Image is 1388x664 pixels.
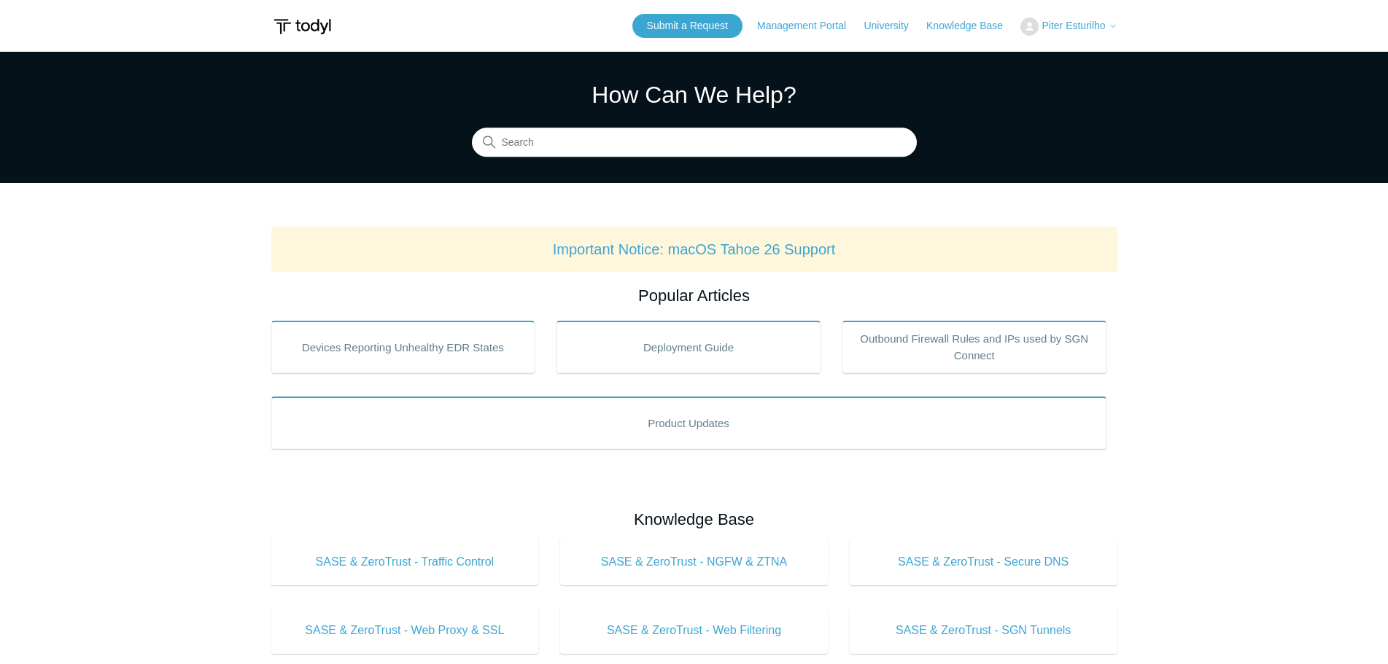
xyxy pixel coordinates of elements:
span: SASE & ZeroTrust - Web Proxy & SSL [293,622,517,639]
a: SASE & ZeroTrust - Traffic Control [271,539,539,585]
span: SASE & ZeroTrust - SGN Tunnels [872,622,1096,639]
a: Product Updates [271,397,1106,449]
span: Piter Esturilho [1042,20,1105,31]
a: SASE & ZeroTrust - NGFW & ZTNA [560,539,828,585]
a: SASE & ZeroTrust - Secure DNS [850,539,1117,585]
span: SASE & ZeroTrust - Traffic Control [293,553,517,571]
h2: Knowledge Base [271,507,1117,531]
input: Search [472,128,917,157]
a: Deployment Guide [557,321,821,373]
h1: How Can We Help? [472,77,917,112]
a: Devices Reporting Unhealthy EDR States [271,321,535,373]
a: SASE & ZeroTrust - Web Proxy & SSL [271,607,539,654]
span: SASE & ZeroTrust - Secure DNS [872,553,1096,571]
a: Important Notice: macOS Tahoe 26 Support [553,241,836,257]
a: Outbound Firewall Rules and IPs used by SGN Connect [842,321,1106,373]
a: Management Portal [757,18,861,34]
h2: Popular Articles [271,284,1117,308]
a: Submit a Request [632,14,743,38]
a: SASE & ZeroTrust - SGN Tunnels [850,607,1117,654]
span: SASE & ZeroTrust - NGFW & ZTNA [582,553,806,571]
a: University [864,18,923,34]
button: Piter Esturilho [1020,17,1117,36]
a: Knowledge Base [926,18,1017,34]
span: SASE & ZeroTrust - Web Filtering [582,622,806,639]
img: Todyl Support Center Help Center home page [271,13,333,40]
a: SASE & ZeroTrust - Web Filtering [560,607,828,654]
